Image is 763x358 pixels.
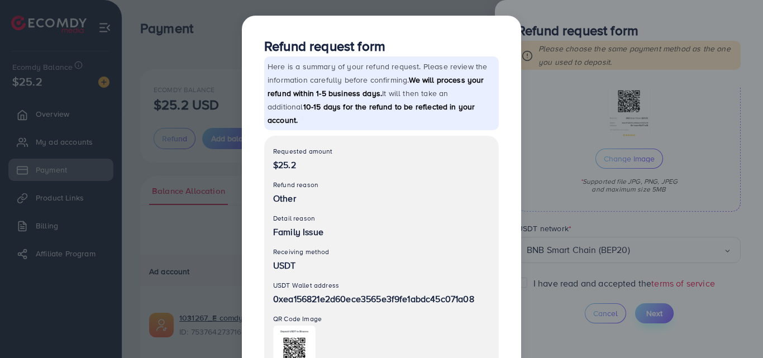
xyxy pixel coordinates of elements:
[273,212,490,225] p: Detail reason
[716,308,755,350] iframe: Chat
[273,312,490,326] p: QR Code Image
[273,192,490,205] p: Other
[273,178,490,192] p: Refund reason
[273,259,490,272] p: USDT
[268,101,475,126] span: 10-15 days for the refund to be reflected in your account.
[268,74,484,99] span: We will process your refund within 1-5 business days.
[273,279,490,292] p: USDT Wallet address
[273,145,490,158] p: Requested amount
[273,292,490,306] p: 0xea156821e2d60ece3565e3f9fe1abdc45c071a08
[264,38,499,54] h3: Refund request form
[273,158,490,171] p: $25.2
[273,245,490,259] p: Receiving method
[273,225,490,238] p: Family Issue
[264,56,499,130] p: Here is a summary of your refund request. Please review the information carefully before confirmi...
